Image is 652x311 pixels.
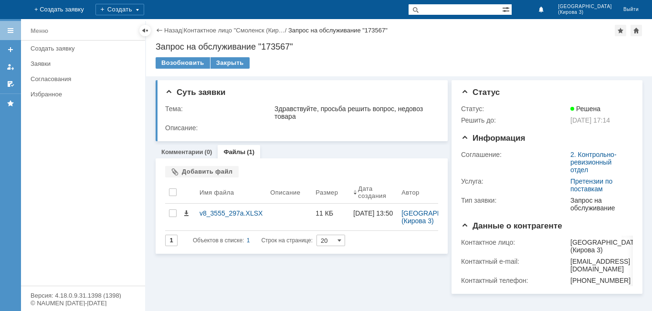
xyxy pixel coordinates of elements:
div: [PHONE_NUMBER] [570,277,640,284]
span: [DATE] 17:14 [570,116,610,124]
a: Создать заявку [3,42,18,57]
div: Соглашение: [461,151,568,158]
span: Суть заявки [165,88,225,97]
div: / [184,27,288,34]
span: (Кирова 3) [558,10,612,15]
span: [GEOGRAPHIC_DATA] [558,4,612,10]
div: [GEOGRAPHIC_DATA] (Кирова 3) [570,238,640,254]
div: Описание [270,189,300,196]
div: Контактное лицо: [461,238,568,246]
a: [GEOGRAPHIC_DATA] (Кирова 3) [401,209,473,225]
a: Файлы [223,148,245,155]
div: [EMAIL_ADDRESS][DOMAIN_NAME] [570,258,640,273]
div: Здравствуйте, просьба решить вопрос, недовоз товара [274,105,435,120]
div: [DATE] 13:50 [353,209,393,217]
div: Заявки [31,60,139,67]
div: Избранное [31,91,129,98]
div: Тема: [165,105,273,113]
a: Мои заявки [3,59,18,74]
span: Решена [570,105,600,113]
div: Описание: [165,124,437,132]
th: Размер [312,181,349,204]
i: Строк на странице: [193,235,313,246]
div: 1 [247,235,250,246]
div: Автор [401,189,420,196]
span: Информация [461,134,525,143]
div: Решить до: [461,116,568,124]
div: Согласования [31,75,139,83]
a: Создать заявку [27,41,143,56]
th: Имя файла [196,181,266,204]
div: Дата создания [358,185,386,199]
div: Статус: [461,105,568,113]
div: Имя файла [200,189,234,196]
div: Добавить в избранное [615,25,626,36]
div: Тип заявки: [461,197,568,204]
div: Размер [315,189,338,196]
div: 11 КБ [315,209,346,217]
span: Данные о контрагенте [461,221,562,230]
span: Статус [461,88,500,97]
span: Скачать файл [182,209,190,217]
div: Сделать домашней страницей [631,25,642,36]
div: | [182,26,183,33]
a: Назад [164,27,182,34]
div: (1) [247,148,254,155]
div: Запрос на обслуживание [570,197,629,212]
div: © NAUMEN [DATE]-[DATE] [31,300,136,306]
th: Автор [398,181,475,204]
span: Расширенный поиск [502,4,512,13]
div: Создать [95,4,144,15]
div: Контактный телефон: [461,277,568,284]
div: (0) [205,148,212,155]
div: Меню [31,25,48,37]
div: Услуга: [461,177,568,185]
div: Скрыть меню [139,25,151,36]
div: Запрос на обслуживание "173567" [288,27,388,34]
div: Создать заявку [31,45,139,52]
a: Мои согласования [3,76,18,92]
div: Контактный e-mail: [461,258,568,265]
div: v8_3555_297a.XLSX [200,209,263,217]
a: Комментарии [161,148,203,155]
a: Контактное лицо "Смоленск (Кир… [184,27,285,34]
a: Согласования [27,72,143,86]
th: Дата создания [349,181,398,204]
a: Заявки [27,56,143,71]
a: Претензии по поставкам [570,177,612,193]
a: 2. Контрольно-ревизионный отдел [570,151,617,174]
span: Объектов в списке: [193,237,244,244]
div: Запрос на обслуживание "173567" [156,42,642,52]
div: Версия: 4.18.0.9.31.1398 (1398) [31,292,136,299]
